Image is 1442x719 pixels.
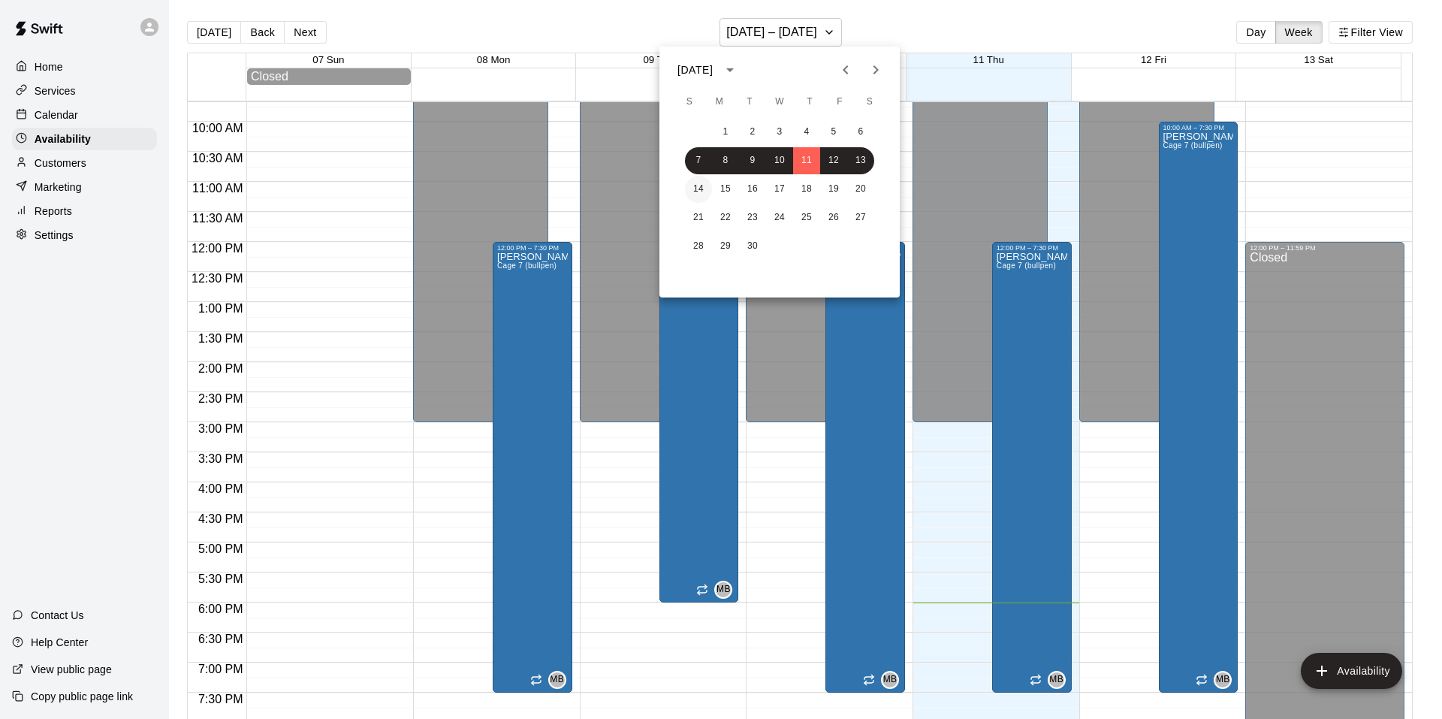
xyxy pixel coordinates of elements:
button: 11 [793,147,820,174]
button: 9 [739,147,766,174]
button: 29 [712,233,739,260]
span: Monday [706,87,733,117]
button: 16 [739,176,766,203]
button: Previous month [831,55,861,85]
span: Wednesday [766,87,793,117]
span: Sunday [676,87,703,117]
button: 18 [793,176,820,203]
span: Friday [826,87,853,117]
button: 21 [685,204,712,231]
button: calendar view is open, switch to year view [717,57,743,83]
button: Next month [861,55,891,85]
button: 27 [847,204,874,231]
button: 28 [685,233,712,260]
button: 10 [766,147,793,174]
button: 12 [820,147,847,174]
button: 30 [739,233,766,260]
button: 1 [712,119,739,146]
div: [DATE] [677,62,713,78]
button: 22 [712,204,739,231]
span: Tuesday [736,87,763,117]
button: 14 [685,176,712,203]
button: 25 [793,204,820,231]
button: 26 [820,204,847,231]
button: 7 [685,147,712,174]
button: 3 [766,119,793,146]
span: Thursday [796,87,823,117]
button: 23 [739,204,766,231]
button: 24 [766,204,793,231]
button: 5 [820,119,847,146]
button: 4 [793,119,820,146]
button: 8 [712,147,739,174]
button: 15 [712,176,739,203]
span: Saturday [856,87,883,117]
button: 13 [847,147,874,174]
button: 19 [820,176,847,203]
button: 6 [847,119,874,146]
button: 2 [739,119,766,146]
button: 17 [766,176,793,203]
button: 20 [847,176,874,203]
